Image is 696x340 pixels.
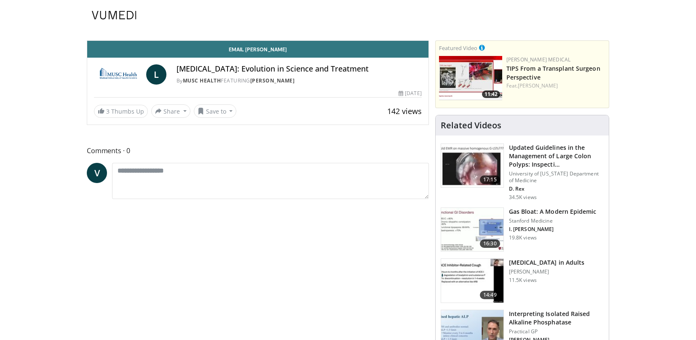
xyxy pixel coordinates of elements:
[177,77,422,85] div: By FEATURING
[509,268,584,275] p: [PERSON_NAME]
[87,145,429,156] span: Comments 0
[509,170,604,184] p: University of [US_STATE] Department of Medicine
[441,207,604,252] a: 16:30 Gas Bloat: A Modern Epidemic Stanford Medicine I. [PERSON_NAME] 19.8K views
[106,107,110,115] span: 3
[506,82,605,90] div: Feat.
[250,77,295,84] a: [PERSON_NAME]
[439,56,502,100] img: 4003d3dc-4d84-4588-a4af-bb6b84f49ae6.150x105_q85_crop-smart_upscale.jpg
[439,44,477,52] small: Featured Video
[509,207,597,216] h3: Gas Bloat: A Modern Epidemic
[146,64,166,85] a: L
[387,106,422,116] span: 142 views
[509,186,604,192] p: Douglas Rex
[441,208,503,252] img: 480ec31d-e3c1-475b-8289-0a0659db689a.150x105_q85_crop-smart_upscale.jpg
[92,11,137,19] img: VuMedi Logo
[480,175,500,184] span: 17:15
[482,90,500,98] span: 11:42
[87,163,107,183] a: V
[509,234,537,241] p: 19.8K views
[177,64,422,74] h4: [MEDICAL_DATA]: Evolution in Science and Treatment
[509,143,604,169] h3: Updated Guidelines in the Management of Large Colon Polyps: Inspection to Resection
[518,82,558,89] a: [PERSON_NAME]
[94,105,148,118] a: 3 Thumbs Up
[399,90,421,97] div: [DATE]
[509,194,537,201] p: 34.5K views
[509,218,597,224] p: Stanford Medicine
[509,328,604,335] p: Practical GP
[441,258,604,303] a: 14:49 [MEDICAL_DATA] in Adults [PERSON_NAME] 11.5K views
[441,143,604,201] a: 17:15 Updated Guidelines in the Management of Large Colon Polyps: Inspecti… University of [US_STA...
[183,77,221,84] a: MUSC Health
[94,64,143,85] img: MUSC Health
[509,226,597,233] p: Irene Sonu
[441,144,503,188] img: dfcfcb0d-b871-4e1a-9f0c-9f64970f7dd8.150x105_q85_crop-smart_upscale.jpg
[441,120,501,130] h4: Related Videos
[506,56,571,63] a: [PERSON_NAME] Medical
[479,43,485,52] a: This is paid for by Gore Medical
[509,310,604,327] h3: Interpreting Isolated Raised Alkaline Phosphatase
[509,258,584,267] h3: [MEDICAL_DATA] in Adults
[506,64,600,81] a: TIPS From a Transplant Surgeon Perspective
[87,41,428,58] a: Email [PERSON_NAME]
[480,291,500,299] span: 14:49
[439,56,502,100] a: 11:42
[509,277,537,284] p: 11.5K views
[194,104,237,118] button: Save to
[480,239,500,248] span: 16:30
[441,259,503,303] img: 11950cd4-d248-4755-8b98-ec337be04c84.150x105_q85_crop-smart_upscale.jpg
[151,104,190,118] button: Share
